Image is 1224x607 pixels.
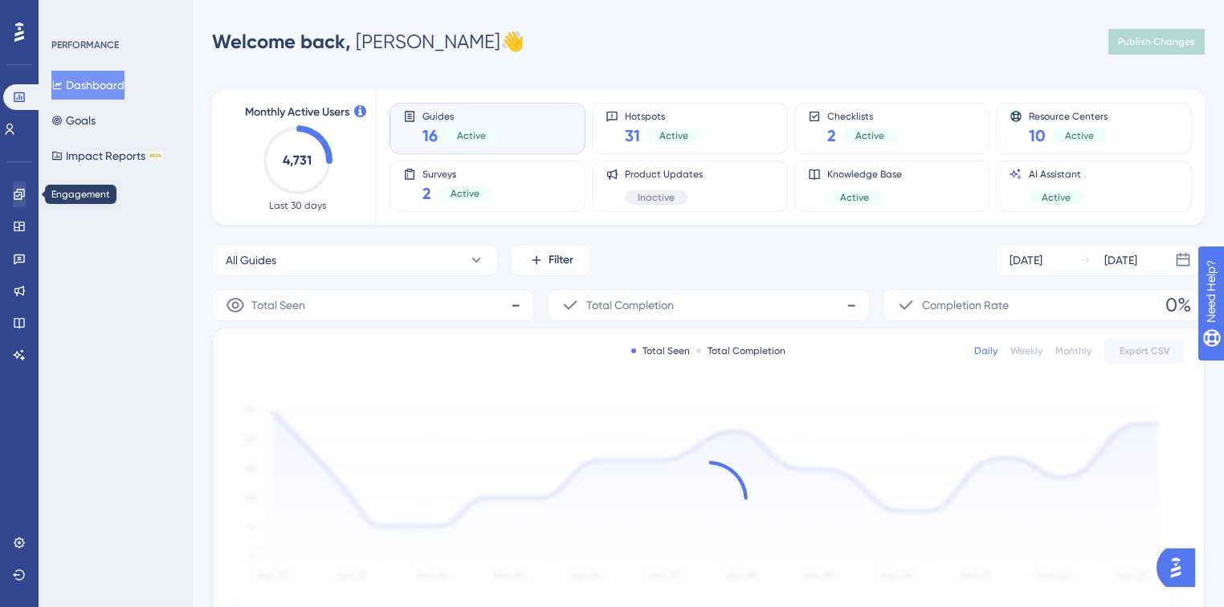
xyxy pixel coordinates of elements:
[245,103,349,122] span: Monthly Active Users
[696,344,785,357] div: Total Completion
[625,110,701,121] span: Hotspots
[51,106,96,135] button: Goals
[422,182,431,205] span: 2
[1029,168,1083,181] span: AI Assistant
[51,141,163,170] button: Impact ReportsBETA
[631,344,690,357] div: Total Seen
[659,129,688,142] span: Active
[511,244,591,276] button: Filter
[1055,344,1091,357] div: Monthly
[283,153,312,168] text: 4,731
[212,30,351,53] span: Welcome back,
[1165,292,1191,318] span: 0%
[38,4,100,23] span: Need Help?
[549,251,573,270] span: Filter
[827,110,897,121] span: Checklists
[1029,110,1108,121] span: Resource Centers
[51,71,124,100] button: Dashboard
[1010,251,1042,270] div: [DATE]
[212,29,524,55] div: [PERSON_NAME] 👋
[827,168,902,181] span: Knowledge Base
[1108,29,1205,55] button: Publish Changes
[1010,344,1042,357] div: Weekly
[625,168,703,181] span: Product Updates
[269,199,326,212] span: Last 30 days
[511,292,520,318] span: -
[855,129,884,142] span: Active
[1120,344,1170,357] span: Export CSV
[422,124,438,147] span: 16
[422,110,499,121] span: Guides
[840,191,869,204] span: Active
[251,295,305,315] span: Total Seen
[1157,544,1205,592] iframe: UserGuiding AI Assistant Launcher
[586,295,674,315] span: Total Completion
[1042,191,1071,204] span: Active
[974,344,998,357] div: Daily
[51,39,119,51] div: PERFORMANCE
[451,187,479,200] span: Active
[226,251,276,270] span: All Guides
[827,124,836,147] span: 2
[149,152,163,160] div: BETA
[1104,338,1185,364] button: Export CSV
[922,295,1009,315] span: Completion Rate
[625,124,640,147] span: 31
[422,168,492,179] span: Surveys
[1065,129,1094,142] span: Active
[638,191,675,204] span: Inactive
[847,292,856,318] span: -
[212,244,498,276] button: All Guides
[1118,35,1195,48] span: Publish Changes
[1104,251,1137,270] div: [DATE]
[1029,124,1046,147] span: 10
[457,129,486,142] span: Active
